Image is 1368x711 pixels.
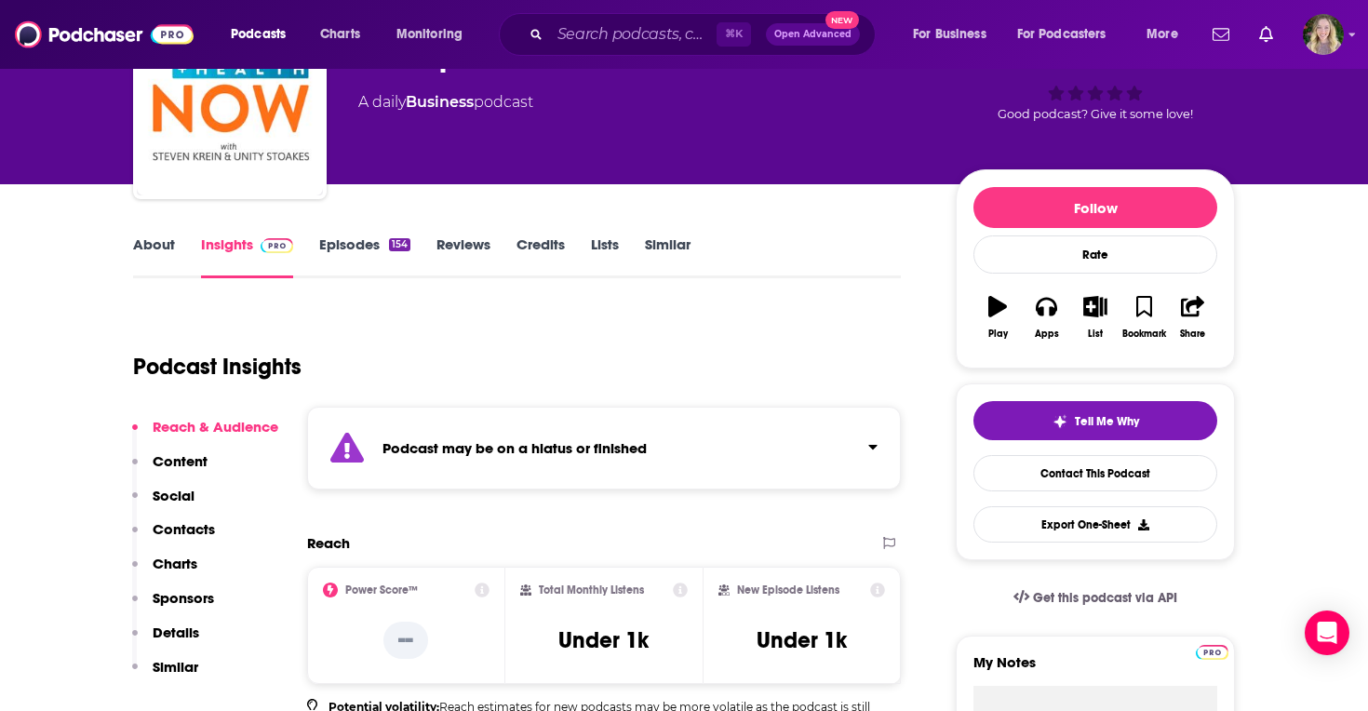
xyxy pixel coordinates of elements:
[1088,329,1103,340] div: List
[383,20,487,49] button: open menu
[825,11,859,29] span: New
[900,20,1010,49] button: open menu
[1305,610,1349,655] div: Open Intercom Messenger
[1205,19,1237,50] a: Show notifications dropdown
[1303,14,1344,55] span: Logged in as lauren19365
[757,626,847,654] h3: Under 1k
[1196,642,1228,660] a: Pro website
[132,452,208,487] button: Content
[1005,20,1133,49] button: open menu
[1303,14,1344,55] img: User Profile
[1122,329,1166,340] div: Bookmark
[153,452,208,470] p: Content
[396,21,463,47] span: Monitoring
[1252,19,1281,50] a: Show notifications dropdown
[389,238,410,251] div: 154
[132,658,198,692] button: Similar
[558,626,649,654] h3: Under 1k
[766,23,860,46] button: Open AdvancedNew
[1196,645,1228,660] img: Podchaser Pro
[1075,414,1139,429] span: Tell Me Why
[737,584,839,597] h2: New Episode Listens
[345,584,418,597] h2: Power Score™
[231,21,286,47] span: Podcasts
[153,520,215,538] p: Contacts
[1053,414,1067,429] img: tell me why sparkle
[153,555,197,572] p: Charts
[1071,284,1120,351] button: List
[15,17,194,52] img: Podchaser - Follow, Share and Rate Podcasts
[1147,21,1178,47] span: More
[1035,329,1059,340] div: Apps
[133,353,302,381] h1: Podcast Insights
[436,235,490,278] a: Reviews
[1120,284,1168,351] button: Bookmark
[153,658,198,676] p: Similar
[153,487,194,504] p: Social
[406,93,474,111] a: Business
[516,235,565,278] a: Credits
[1133,20,1201,49] button: open menu
[153,624,199,641] p: Details
[988,329,1008,340] div: Play
[132,418,278,452] button: Reach & Audience
[550,20,717,49] input: Search podcasts, credits, & more...
[320,21,360,47] span: Charts
[132,624,199,658] button: Details
[973,401,1217,440] button: tell me why sparkleTell Me Why
[1180,329,1205,340] div: Share
[973,284,1022,351] button: Play
[132,520,215,555] button: Contacts
[1017,21,1106,47] span: For Podcasters
[308,20,371,49] a: Charts
[717,22,751,47] span: ⌘ K
[132,589,214,624] button: Sponsors
[774,30,852,39] span: Open Advanced
[913,21,986,47] span: For Business
[998,107,1193,121] span: Good podcast? Give it some love!
[973,187,1217,228] button: Follow
[319,235,410,278] a: Episodes154
[261,238,293,253] img: Podchaser Pro
[137,9,323,195] img: StartUp Health NOW!
[1303,14,1344,55] button: Show profile menu
[956,22,1235,138] div: Good podcast? Give it some love!
[132,487,194,521] button: Social
[358,91,533,114] div: A daily podcast
[307,534,350,552] h2: Reach
[153,418,278,436] p: Reach & Audience
[201,235,293,278] a: InsightsPodchaser Pro
[1033,590,1177,606] span: Get this podcast via API
[973,235,1217,274] div: Rate
[1022,284,1070,351] button: Apps
[973,455,1217,491] a: Contact This Podcast
[132,555,197,589] button: Charts
[133,235,175,278] a: About
[999,575,1192,621] a: Get this podcast via API
[645,235,691,278] a: Similar
[307,407,901,490] section: Click to expand status details
[218,20,310,49] button: open menu
[153,589,214,607] p: Sponsors
[1169,284,1217,351] button: Share
[382,439,647,457] strong: Podcast may be on a hiatus or finished
[591,235,619,278] a: Lists
[383,622,428,659] p: --
[516,13,893,56] div: Search podcasts, credits, & more...
[973,506,1217,543] button: Export One-Sheet
[973,653,1217,686] label: My Notes
[539,584,644,597] h2: Total Monthly Listens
